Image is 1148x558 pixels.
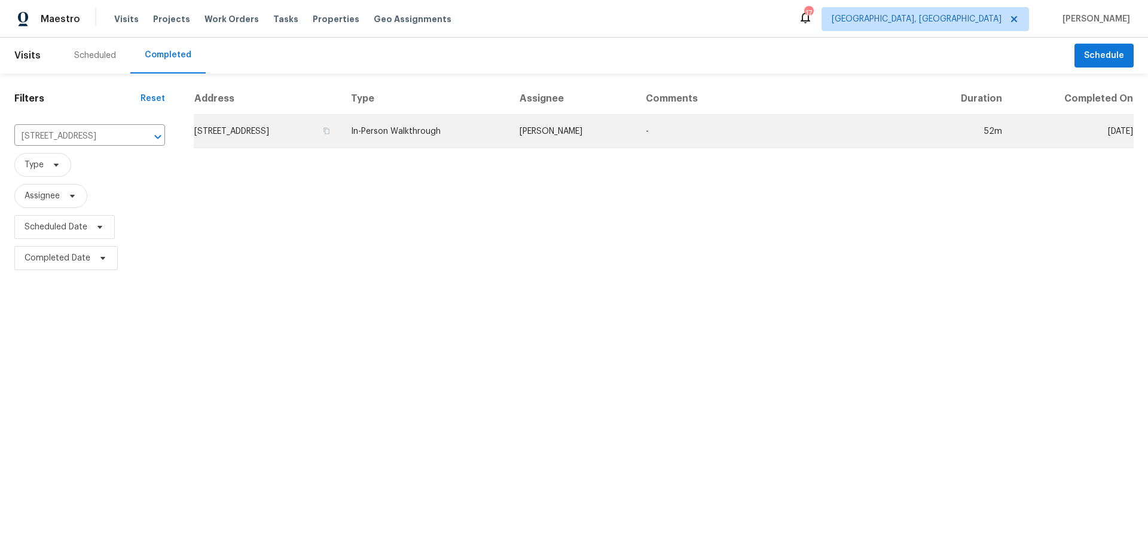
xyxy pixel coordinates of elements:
span: Maestro [41,13,80,25]
button: Open [149,128,166,145]
h1: Filters [14,93,141,105]
td: - [636,115,918,148]
span: Schedule [1084,48,1124,63]
span: Scheduled Date [25,221,87,233]
th: Duration [918,83,1012,115]
span: Visits [114,13,139,25]
div: Reset [141,93,165,105]
th: Assignee [510,83,637,115]
span: Type [25,159,44,171]
span: [GEOGRAPHIC_DATA], [GEOGRAPHIC_DATA] [832,13,1002,25]
input: Search for an address... [14,127,132,146]
span: Assignee [25,190,60,202]
th: Type [341,83,509,115]
td: 52m [918,115,1012,148]
button: Schedule [1074,44,1134,68]
div: Completed [145,49,191,61]
span: [PERSON_NAME] [1058,13,1130,25]
td: [PERSON_NAME] [510,115,637,148]
span: Projects [153,13,190,25]
span: Completed Date [25,252,90,264]
div: 17 [804,7,813,19]
th: Address [194,83,341,115]
button: Copy Address [321,125,332,136]
td: In-Person Walkthrough [341,115,509,148]
span: Work Orders [204,13,259,25]
span: Geo Assignments [374,13,451,25]
td: [STREET_ADDRESS] [194,115,341,148]
th: Completed On [1012,83,1134,115]
span: Properties [313,13,359,25]
span: Tasks [273,15,298,23]
span: Visits [14,42,41,69]
div: Scheduled [74,50,116,62]
th: Comments [636,83,918,115]
td: [DATE] [1012,115,1134,148]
